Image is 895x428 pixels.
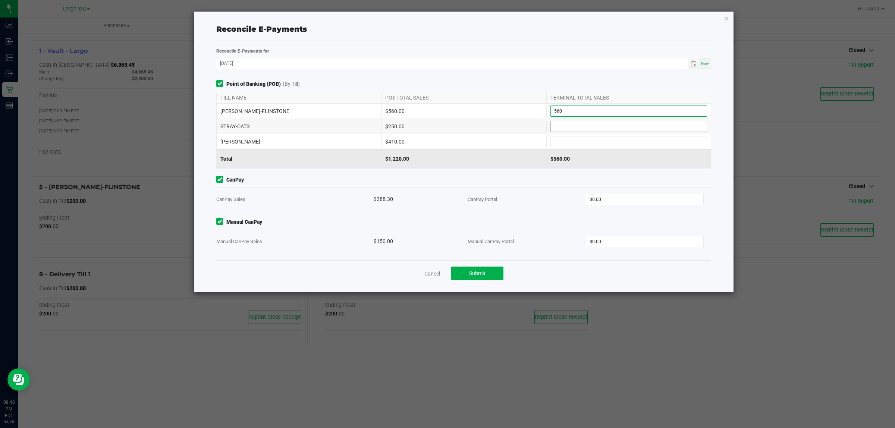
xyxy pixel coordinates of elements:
[216,150,381,168] div: Total
[381,150,546,168] div: $1,220.00
[226,176,244,184] strong: CanPay
[216,48,269,54] strong: Reconcile E-Payments for
[216,104,381,119] div: [PERSON_NAME]-FLINSTONE
[688,59,699,69] span: Toggle calendar
[216,23,711,35] div: Reconcile E-Payments
[374,230,452,253] div: $150.00
[7,368,30,391] iframe: Resource center
[374,188,452,211] div: $388.30
[701,62,709,66] span: Now
[381,134,546,149] div: $410.00
[226,218,262,226] strong: Manual CanPay
[216,134,381,149] div: [PERSON_NAME]
[381,104,546,119] div: $560.00
[381,119,546,134] div: $250.00
[381,92,546,103] div: POS TOTAL SALES
[216,176,226,184] form-toggle: Include in reconciliation
[468,196,497,202] span: CanPay Portal
[216,196,245,202] span: CanPay Sales
[216,92,381,103] div: TILL NAME
[424,270,440,277] a: Cancel
[468,239,514,244] span: Manual CanPay Portal
[469,270,486,276] span: Submit
[216,59,688,68] input: Date
[216,239,262,244] span: Manual CanPay Sales
[546,150,711,168] div: $560.00
[546,92,711,103] div: TERMINAL TOTAL SALES
[283,80,300,88] span: (By Till)
[226,80,281,88] strong: Point of Banking (POB)
[451,267,503,280] button: Submit
[216,119,381,134] div: STRAY-CATS
[216,218,226,226] form-toggle: Include in reconciliation
[216,80,226,88] form-toggle: Include in reconciliation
